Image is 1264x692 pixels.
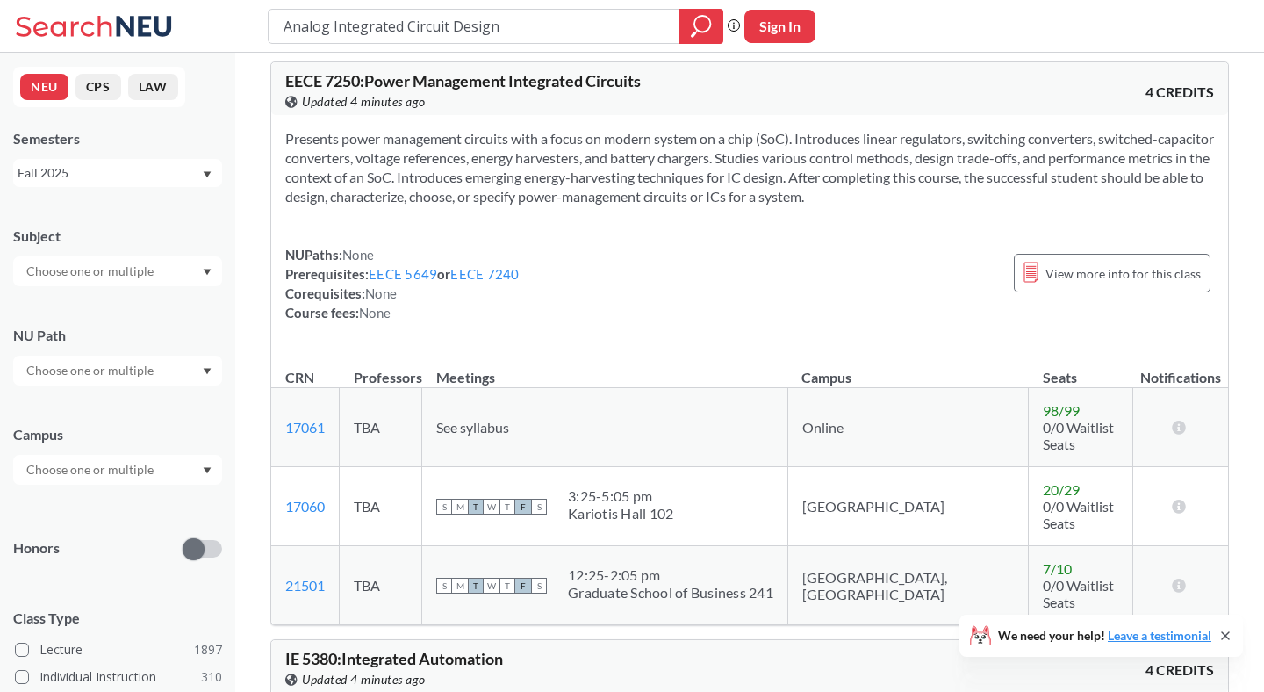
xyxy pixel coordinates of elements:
[13,159,222,187] div: Fall 2025Dropdown arrow
[365,285,397,301] span: None
[691,14,712,39] svg: magnifying glass
[568,584,773,602] div: Graduate School of Business 241
[340,350,422,388] th: Professors
[285,245,520,322] div: NUPaths: Prerequisites: or Corequisites: Course fees:
[13,129,222,148] div: Semesters
[285,498,325,515] a: 17060
[15,638,222,661] label: Lecture
[484,499,499,515] span: W
[787,467,1029,546] td: [GEOGRAPHIC_DATA]
[340,546,422,625] td: TBA
[1043,577,1114,610] span: 0/0 Waitlist Seats
[679,9,723,44] div: magnifying glass
[18,360,165,381] input: Choose one or multiple
[285,419,325,436] a: 17061
[1132,350,1228,388] th: Notifications
[18,459,165,480] input: Choose one or multiple
[285,368,314,387] div: CRN
[1145,83,1214,102] span: 4 CREDITS
[1043,498,1114,531] span: 0/0 Waitlist Seats
[13,425,222,444] div: Campus
[531,578,547,594] span: S
[359,305,391,321] span: None
[1145,660,1214,680] span: 4 CREDITS
[468,499,484,515] span: T
[568,487,673,505] div: 3:25 - 5:05 pm
[468,578,484,594] span: T
[13,356,222,386] div: Dropdown arrow
[568,566,773,584] div: 12:25 - 2:05 pm
[1043,481,1080,498] span: 20 / 29
[1108,628,1211,643] a: Leave a testimonial
[15,666,222,688] label: Individual Instruction
[18,261,165,282] input: Choose one or multiple
[282,11,667,41] input: Class, professor, course number, "phrase"
[203,368,212,375] svg: Dropdown arrow
[452,578,468,594] span: M
[1043,402,1080,419] span: 98 / 99
[515,499,531,515] span: F
[369,266,437,282] a: EECE 5649
[787,388,1029,467] td: Online
[203,269,212,276] svg: Dropdown arrow
[436,578,452,594] span: S
[203,467,212,474] svg: Dropdown arrow
[13,609,222,628] span: Class Type
[13,326,222,345] div: NU Path
[450,266,519,282] a: EECE 7240
[1043,419,1114,452] span: 0/0 Waitlist Seats
[484,578,499,594] span: W
[285,649,503,668] span: IE 5380 : Integrated Automation
[13,538,60,559] p: Honors
[1043,560,1072,577] span: 7 / 10
[20,74,68,100] button: NEU
[1045,263,1201,285] span: View more info for this class
[128,74,178,100] button: LAW
[499,499,515,515] span: T
[1029,350,1132,388] th: Seats
[13,256,222,286] div: Dropdown arrow
[201,667,222,687] span: 310
[342,247,374,263] span: None
[18,163,201,183] div: Fall 2025
[302,670,426,689] span: Updated 4 minutes ago
[285,71,641,90] span: EECE 7250 : Power Management Integrated Circuits
[787,546,1029,625] td: [GEOGRAPHIC_DATA], [GEOGRAPHIC_DATA]
[499,578,515,594] span: T
[515,578,531,594] span: F
[13,227,222,246] div: Subject
[452,499,468,515] span: M
[744,10,815,43] button: Sign In
[285,577,325,594] a: 21501
[436,499,452,515] span: S
[568,505,673,523] div: Kariotis Hall 102
[340,388,422,467] td: TBA
[422,350,788,388] th: Meetings
[194,640,222,660] span: 1897
[436,419,509,436] span: See syllabus
[340,467,422,546] td: TBA
[787,350,1029,388] th: Campus
[998,630,1211,642] span: We need your help!
[531,499,547,515] span: S
[13,455,222,485] div: Dropdown arrow
[302,92,426,112] span: Updated 4 minutes ago
[285,129,1214,206] section: Presents power management circuits with a focus on modern system on a chip (SoC). Introduces line...
[75,74,121,100] button: CPS
[203,171,212,178] svg: Dropdown arrow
